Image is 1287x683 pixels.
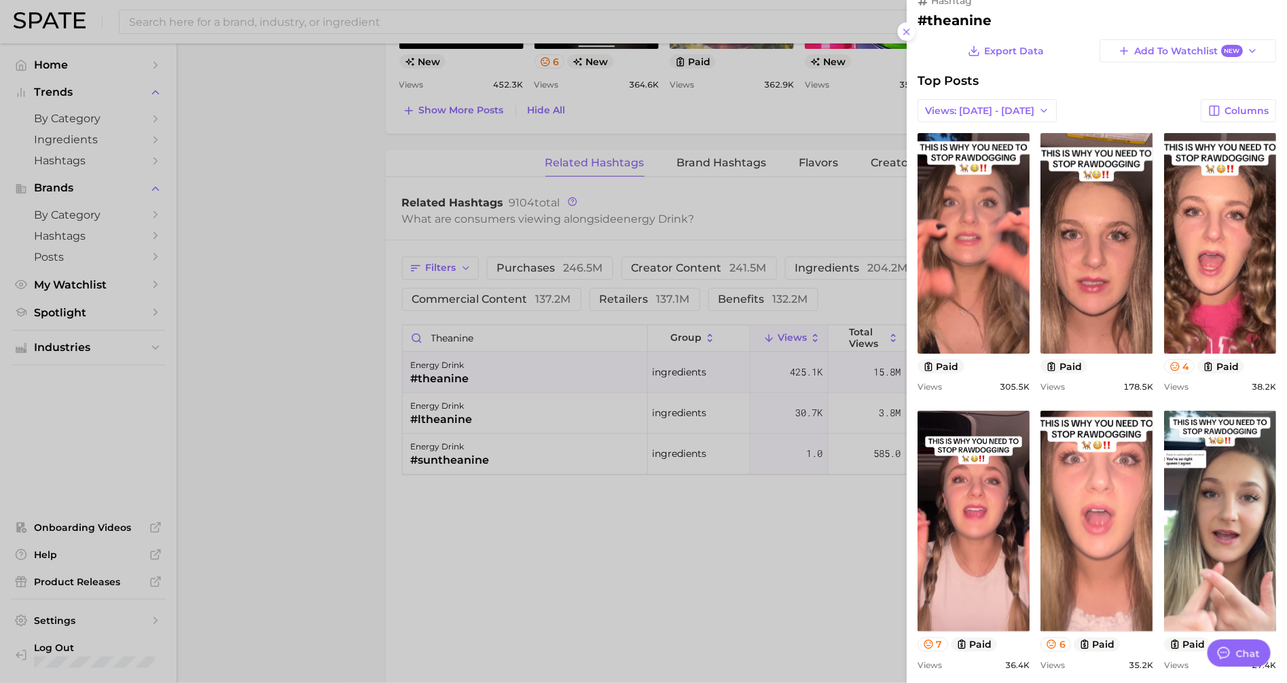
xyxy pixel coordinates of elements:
[1000,382,1030,392] span: 305.5k
[1040,359,1087,373] button: paid
[1040,660,1065,670] span: Views
[1252,382,1276,392] span: 38.2k
[1164,638,1211,652] button: paid
[1123,382,1153,392] span: 178.5k
[918,359,964,373] button: paid
[1005,660,1030,670] span: 36.4k
[925,105,1034,117] span: Views: [DATE] - [DATE]
[1164,359,1195,373] button: 4
[1197,359,1244,373] button: paid
[918,99,1057,122] button: Views: [DATE] - [DATE]
[1201,99,1276,122] button: Columns
[1100,39,1276,62] button: Add to WatchlistNew
[918,73,979,88] span: Top Posts
[1040,382,1065,392] span: Views
[1225,105,1269,117] span: Columns
[951,638,998,652] button: paid
[1040,638,1071,652] button: 6
[1129,660,1153,670] span: 35.2k
[918,12,1276,29] h2: #theanine
[1134,45,1242,58] span: Add to Watchlist
[1164,660,1189,670] span: Views
[1164,382,1189,392] span: Views
[1221,45,1243,58] span: New
[964,39,1047,62] button: Export Data
[918,660,942,670] span: Views
[1074,638,1121,652] button: paid
[918,638,948,652] button: 7
[984,45,1044,57] span: Export Data
[918,382,942,392] span: Views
